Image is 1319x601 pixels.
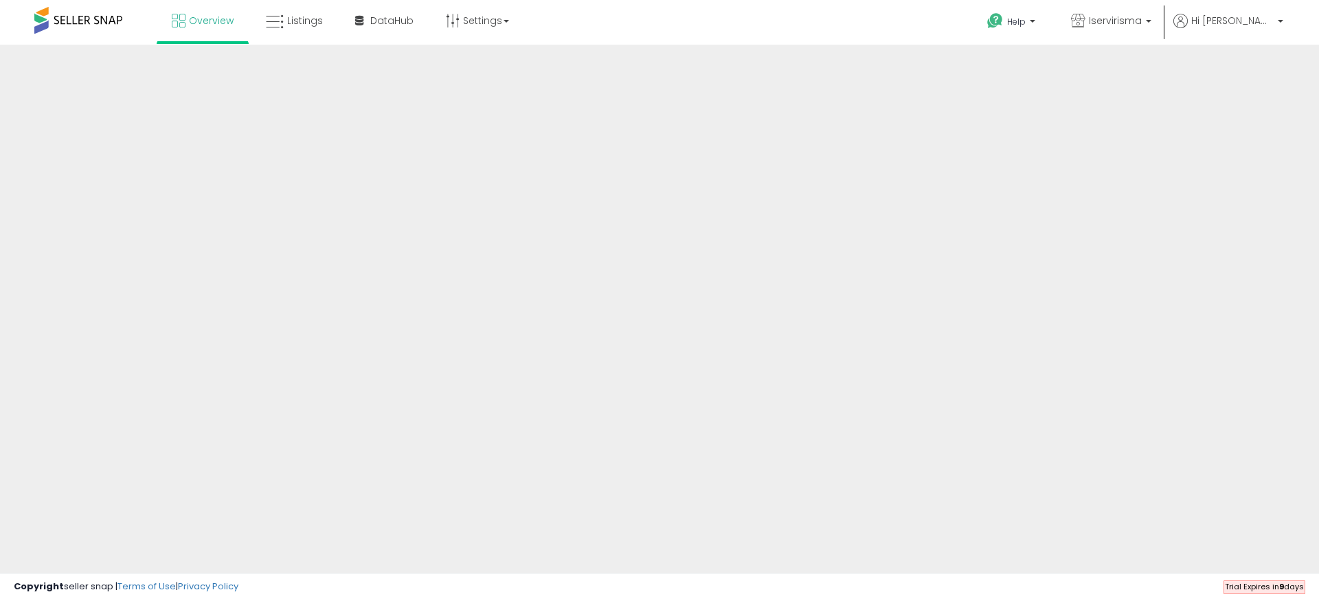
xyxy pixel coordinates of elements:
[987,12,1004,30] i: Get Help
[1279,581,1284,592] b: 9
[178,580,238,593] a: Privacy Policy
[370,14,414,27] span: DataHub
[189,14,234,27] span: Overview
[14,580,64,593] strong: Copyright
[14,580,238,593] div: seller snap | |
[287,14,323,27] span: Listings
[1007,16,1026,27] span: Help
[1191,14,1274,27] span: Hi [PERSON_NAME]
[117,580,176,593] a: Terms of Use
[976,2,1049,45] a: Help
[1173,14,1283,45] a: Hi [PERSON_NAME]
[1089,14,1142,27] span: Iservirisma
[1225,581,1304,592] span: Trial Expires in days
